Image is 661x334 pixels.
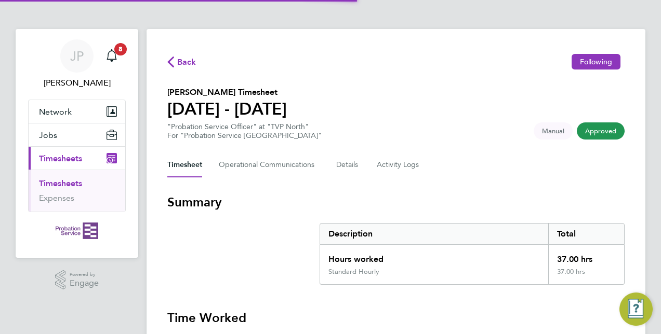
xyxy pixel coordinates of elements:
h3: Summary [167,194,625,211]
a: 8 [101,39,122,73]
button: Network [29,100,125,123]
button: Operational Communications [219,152,320,177]
span: 8 [114,43,127,55]
button: Timesheet [167,152,202,177]
div: Description [320,224,548,244]
div: Standard Hourly [328,268,379,276]
span: This timesheet was manually created. [534,122,573,140]
div: Timesheets [29,170,125,212]
button: Following [572,54,620,69]
a: Powered byEngage [55,270,99,290]
span: JP [70,49,84,63]
nav: Main navigation [16,29,138,258]
button: Jobs [29,123,125,146]
span: This timesheet has been approved. [577,122,625,140]
span: Powered by [70,270,99,279]
span: Network [39,107,72,117]
div: "Probation Service Officer" at "TVP North" [167,122,322,140]
span: Jobs [39,130,57,140]
button: Engage Resource Center [619,293,653,326]
span: Engage [70,279,99,288]
h2: [PERSON_NAME] Timesheet [167,86,287,99]
span: Timesheets [39,154,82,163]
img: probationservice-logo-retina.png [56,222,98,239]
button: Back [167,55,196,68]
button: Activity Logs [377,152,420,177]
div: Total [548,224,624,244]
a: Timesheets [39,178,82,188]
span: Following [580,57,612,66]
div: 37.00 hrs [548,268,624,284]
div: For "Probation Service [GEOGRAPHIC_DATA]" [167,131,322,140]
a: Expenses [39,193,74,203]
a: JP[PERSON_NAME] [28,39,126,89]
div: 37.00 hrs [548,245,624,268]
button: Timesheets [29,147,125,170]
div: Hours worked [320,245,548,268]
span: Back [177,56,196,68]
h3: Time Worked [167,310,625,326]
div: Summary [320,223,625,285]
span: Julia Powers [28,77,126,89]
a: Go to home page [28,222,126,239]
button: Details [336,152,360,177]
h1: [DATE] - [DATE] [167,99,287,119]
